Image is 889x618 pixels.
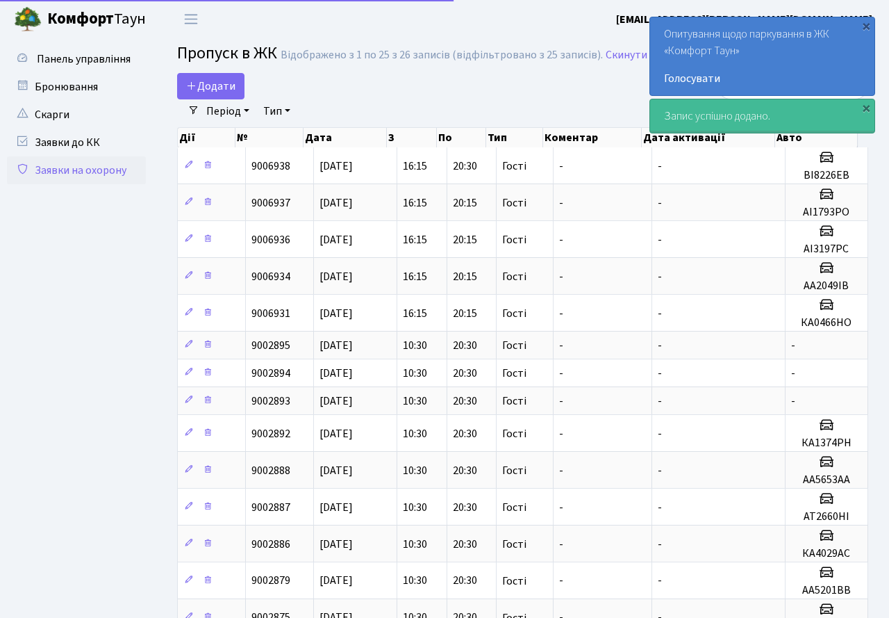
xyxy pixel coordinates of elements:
span: 20:30 [453,463,477,478]
span: Гості [502,539,526,550]
span: - [658,195,662,211]
span: [DATE] [319,195,353,211]
span: 9006936 [251,232,290,247]
th: Дата активації [642,128,775,147]
span: - [658,463,662,478]
b: Комфорт [47,8,114,30]
img: logo.png [14,6,42,33]
span: 16:15 [403,269,427,284]
span: 10:30 [403,338,427,353]
h5: АІ3197РС [791,243,862,256]
span: 20:30 [453,500,477,515]
span: [DATE] [319,574,353,589]
span: [DATE] [319,463,353,478]
h5: ВІ8226ЕВ [791,169,862,182]
a: Скарги [7,101,146,129]
span: 10:30 [403,537,427,552]
span: - [658,500,662,515]
span: 10:30 [403,463,427,478]
span: 16:15 [403,195,427,211]
span: [DATE] [319,232,353,247]
span: 20:15 [453,306,477,321]
span: - [658,158,662,174]
a: Додати [177,73,244,99]
span: [DATE] [319,158,353,174]
span: Гості [502,271,526,282]
th: З [387,128,437,147]
span: - [559,306,563,321]
th: Дії [178,128,235,147]
span: 9002894 [251,366,290,381]
span: - [559,574,563,589]
span: 9006938 [251,158,290,174]
span: 9002887 [251,500,290,515]
span: 10:30 [403,426,427,441]
span: 20:30 [453,338,477,353]
span: Панель управління [37,51,131,67]
b: [EMAIL_ADDRESS][PERSON_NAME][DOMAIN_NAME] [616,12,872,27]
a: Бронювання [7,73,146,101]
span: 20:15 [453,232,477,247]
span: Додати [186,79,235,94]
span: [DATE] [319,537,353,552]
span: - [658,426,662,441]
span: 20:30 [453,537,477,552]
span: [DATE] [319,269,353,284]
span: 10:30 [403,366,427,381]
span: Гості [502,308,526,319]
span: 9002895 [251,338,290,353]
span: - [559,366,563,381]
span: Гості [502,428,526,439]
span: [DATE] [319,338,353,353]
h5: АА5201ВВ [791,584,862,597]
span: 16:15 [403,232,427,247]
span: - [791,338,795,353]
button: Переключити навігацію [174,8,208,31]
h5: КА0466НО [791,316,862,330]
span: - [658,537,662,552]
span: [DATE] [319,366,353,381]
span: - [559,463,563,478]
span: 9006931 [251,306,290,321]
span: - [559,269,563,284]
span: - [791,366,795,381]
span: [DATE] [319,500,353,515]
th: Тип [486,128,542,147]
span: - [559,393,563,409]
span: [DATE] [319,306,353,321]
h5: КА1374РН [791,437,862,450]
div: × [859,101,873,115]
h5: АА5653АА [791,473,862,487]
a: Тип [258,99,296,123]
span: Пропуск в ЖК [177,41,277,65]
span: 20:30 [453,366,477,381]
span: 9002879 [251,574,290,589]
span: Гості [502,502,526,513]
h5: АТ2660HI [791,510,862,523]
span: - [658,574,662,589]
span: Гості [502,396,526,407]
span: - [559,338,563,353]
span: Гості [502,197,526,209]
span: [DATE] [319,393,353,409]
th: По [437,128,487,147]
span: - [559,195,563,211]
div: × [859,19,873,33]
span: 20:15 [453,269,477,284]
span: Гості [502,465,526,476]
th: Коментар [543,128,642,147]
span: 10:30 [403,500,427,515]
th: Авто [775,128,858,147]
span: 10:30 [403,574,427,589]
span: 20:30 [453,393,477,409]
span: Гості [502,340,526,351]
span: - [658,366,662,381]
span: - [658,393,662,409]
span: 20:15 [453,195,477,211]
a: Заявки на охорону [7,156,146,184]
h5: АІ1793РО [791,206,862,219]
span: Гості [502,234,526,245]
div: Опитування щодо паркування в ЖК «Комфорт Таун» [650,17,874,95]
span: - [658,269,662,284]
a: Голосувати [664,70,861,87]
